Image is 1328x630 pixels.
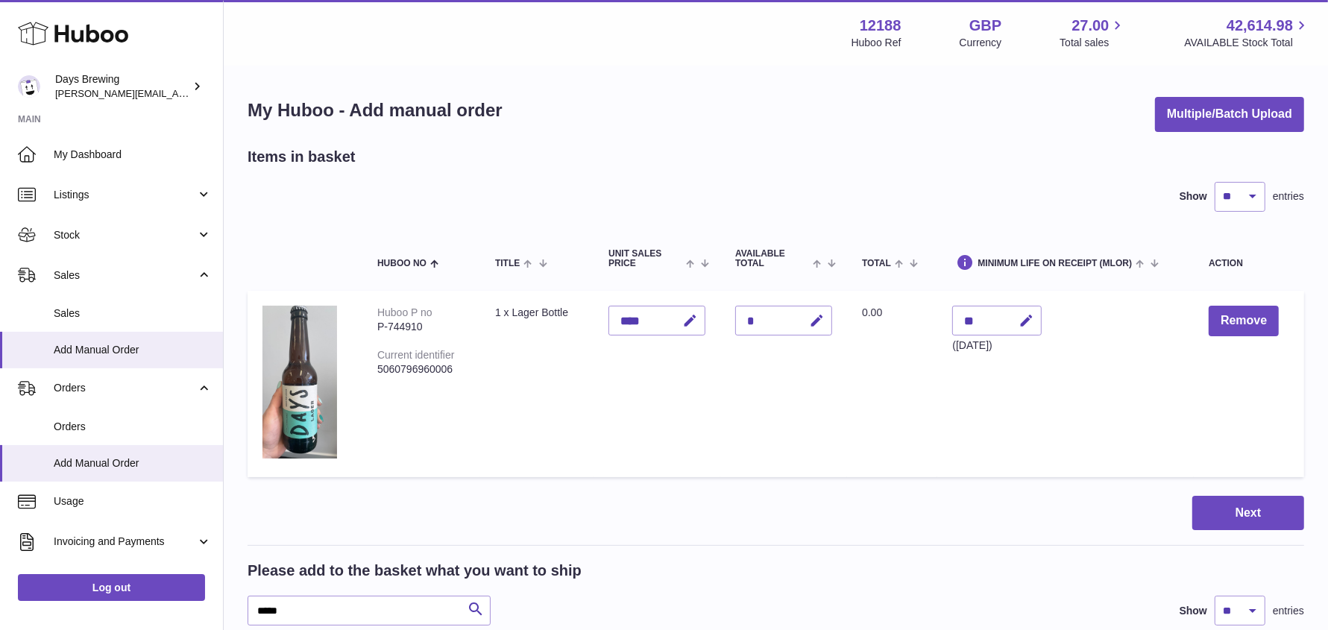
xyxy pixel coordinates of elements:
span: entries [1273,189,1304,204]
button: Next [1192,496,1304,531]
label: Show [1180,604,1207,618]
span: Add Manual Order [54,343,212,357]
button: Remove [1209,306,1279,336]
span: 42,614.98 [1227,16,1293,36]
span: Title [495,259,520,268]
span: entries [1273,604,1304,618]
span: Usage [54,494,212,508]
div: Action [1209,259,1289,268]
span: Sales [54,268,196,283]
span: My Dashboard [54,148,212,162]
span: [PERSON_NAME][EMAIL_ADDRESS][DOMAIN_NAME] [55,87,299,99]
img: 1 x Lager Bottle [262,306,337,459]
div: Huboo P no [377,306,432,318]
span: Minimum Life On Receipt (MLOR) [978,259,1132,268]
span: Invoicing and Payments [54,535,196,549]
h2: Items in basket [248,147,356,167]
span: Listings [54,188,196,202]
button: Multiple/Batch Upload [1155,97,1304,132]
div: P-744910 [377,320,465,334]
div: Days Brewing [55,72,189,101]
span: Sales [54,306,212,321]
span: Huboo no [377,259,427,268]
span: Stock [54,228,196,242]
div: Current identifier [377,349,455,361]
span: 0.00 [862,306,882,318]
span: Total [862,259,891,268]
span: Total sales [1060,36,1126,50]
div: 5060796960006 [377,362,465,377]
h1: My Huboo - Add manual order [248,98,503,122]
span: 27.00 [1071,16,1109,36]
div: Currency [960,36,1002,50]
strong: GBP [969,16,1001,36]
span: Orders [54,381,196,395]
span: AVAILABLE Stock Total [1184,36,1310,50]
a: Log out [18,574,205,601]
label: Show [1180,189,1207,204]
td: 1 x Lager Bottle [480,291,594,476]
span: AVAILABLE Total [735,249,809,268]
img: greg@daysbrewing.com [18,75,40,98]
h2: Please add to the basket what you want to ship [248,561,582,581]
strong: 12188 [860,16,901,36]
span: Unit Sales Price [608,249,682,268]
a: 42,614.98 AVAILABLE Stock Total [1184,16,1310,50]
span: Add Manual Order [54,456,212,470]
span: Orders [54,420,212,434]
a: 27.00 Total sales [1060,16,1126,50]
div: Huboo Ref [852,36,901,50]
div: ([DATE]) [952,338,1042,353]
